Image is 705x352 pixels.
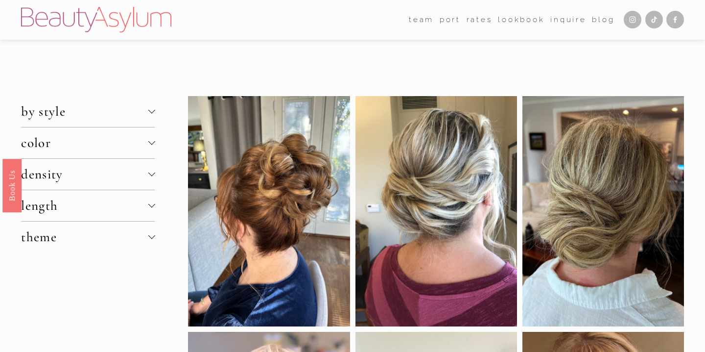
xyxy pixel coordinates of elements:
[21,7,171,32] img: Beauty Asylum | Bridal Hair &amp; Makeup Charlotte &amp; Atlanta
[21,166,148,182] span: density
[21,103,148,120] span: by style
[550,12,587,27] a: Inquire
[21,229,148,245] span: theme
[592,12,614,27] a: Blog
[498,12,545,27] a: Lookbook
[21,198,148,214] span: length
[666,11,684,28] a: Facebook
[21,222,155,252] button: theme
[21,135,148,151] span: color
[21,190,155,221] button: length
[21,96,155,127] button: by style
[467,12,493,27] a: Rates
[409,13,434,26] span: team
[21,127,155,158] button: color
[624,11,641,28] a: Instagram
[440,12,461,27] a: port
[645,11,663,28] a: TikTok
[409,12,434,27] a: folder dropdown
[21,159,155,190] button: density
[2,159,22,212] a: Book Us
